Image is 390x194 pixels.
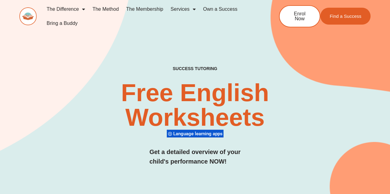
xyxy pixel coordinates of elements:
div: Language learning apps [167,129,224,138]
nav: Menu [43,2,259,30]
span: Find a Success [330,14,361,18]
a: The Difference [43,2,89,16]
a: Enrol Now [279,5,320,27]
a: Services [167,2,199,16]
span: Language learning apps [173,131,224,137]
a: Find a Success [320,8,371,25]
h2: Free English Worksheets​ [79,81,311,130]
a: Own a Success [199,2,241,16]
a: Bring a Buddy [43,16,81,30]
a: The Membership [122,2,167,16]
a: The Method [89,2,122,16]
h3: Get a detailed overview of your child's performance NOW! [150,147,241,166]
h4: SUCCESS TUTORING​ [143,66,247,71]
span: Enrol Now [289,11,310,21]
